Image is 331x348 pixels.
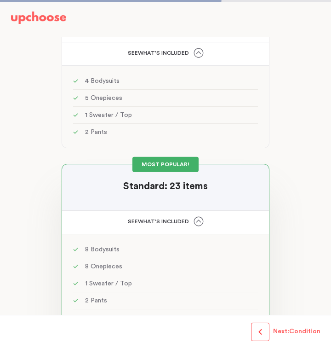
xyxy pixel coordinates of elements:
span: Next: [273,328,320,336]
li: 8 Bodysuits [73,241,258,258]
div: hat's included [62,42,269,65]
div: MOST POPULAR! [132,157,199,172]
button: Next:Condition [273,323,320,341]
li: 4 Bodysuits [73,73,258,89]
span: w [138,217,143,226]
img: UpChoose [11,12,66,24]
span: w [138,48,143,58]
li: 8 Onepieces [73,258,258,275]
p: Condition [289,328,320,336]
span: See [128,217,138,226]
a: UpChoose [11,12,66,29]
div: hat's included [62,211,269,234]
li: 3 Bibs [73,309,258,326]
li: 5 Onepieces [73,89,258,106]
li: 1 Sweater / Top [73,106,258,123]
span: See [128,48,138,58]
strong: Standard: 23 items [123,181,208,191]
li: 2 Pants [73,123,258,140]
li: 2 Pants [73,292,258,309]
li: 1 Sweater / Top [73,275,258,292]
